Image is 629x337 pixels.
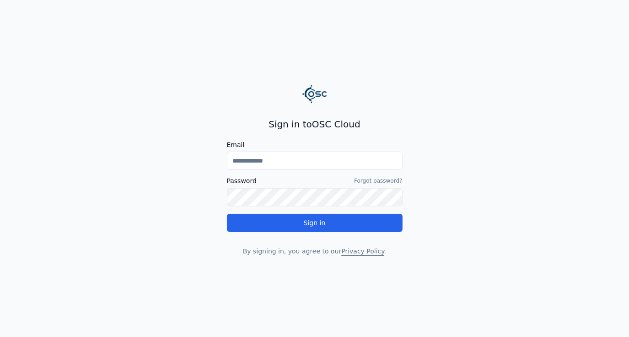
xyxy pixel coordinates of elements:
label: Password [227,178,257,184]
a: Forgot password? [354,177,402,184]
label: Email [227,142,403,148]
button: Sign in [227,214,403,232]
p: By signing in, you agree to our . [227,247,403,256]
a: Privacy Policy [341,247,384,255]
h2: Sign in to OSC Cloud [227,118,403,131]
img: Logo [302,81,328,107]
